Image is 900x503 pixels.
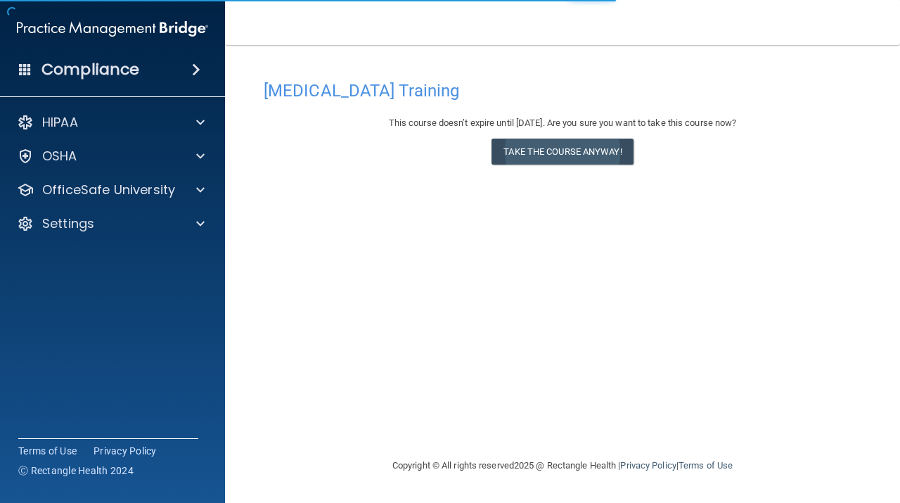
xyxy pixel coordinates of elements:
h4: Compliance [41,60,139,79]
span: Ⓒ Rectangle Health 2024 [18,464,134,478]
a: Privacy Policy [620,460,676,471]
button: Take the course anyway! [491,139,633,165]
a: Terms of Use [679,460,733,471]
p: OSHA [42,148,77,165]
a: OfficeSafe University [17,182,205,198]
a: Terms of Use [18,444,77,458]
p: HIPAA [42,114,78,131]
a: HIPAA [17,114,205,131]
p: Settings [42,215,94,232]
div: Copyright © All rights reserved 2025 @ Rectangle Health | | [306,443,819,488]
p: OfficeSafe University [42,182,175,198]
a: Settings [17,215,205,232]
div: This course doesn’t expire until [DATE]. Are you sure you want to take this course now? [264,115,861,132]
img: PMB logo [17,15,208,43]
a: OSHA [17,148,205,165]
a: Privacy Policy [94,444,157,458]
h4: [MEDICAL_DATA] Training [264,82,861,100]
